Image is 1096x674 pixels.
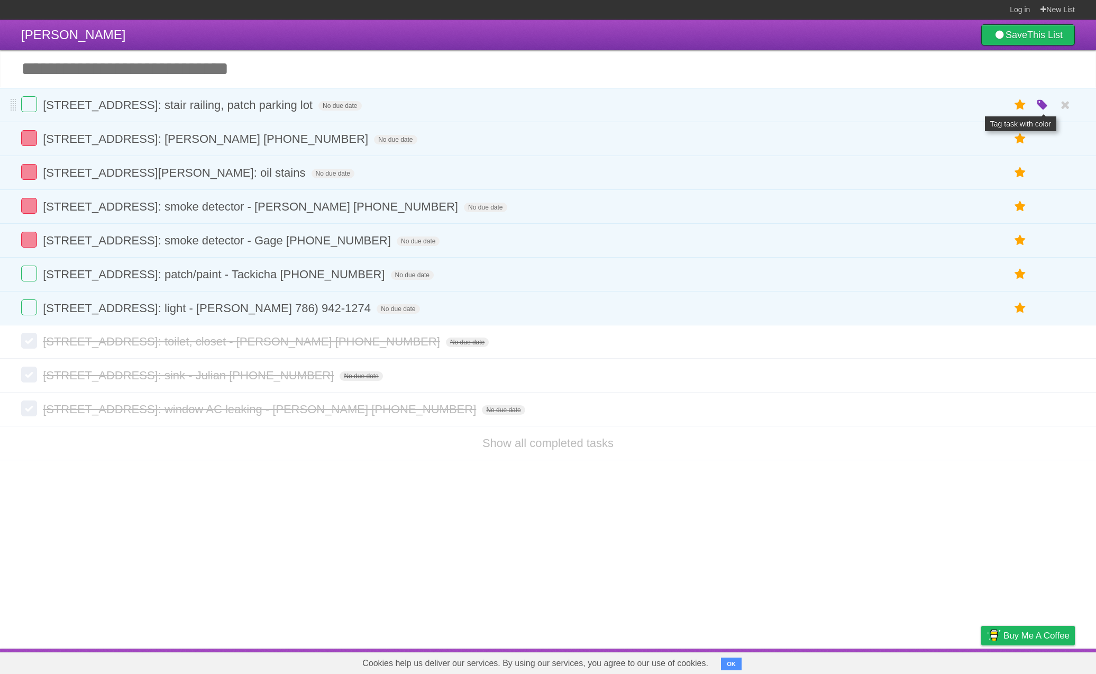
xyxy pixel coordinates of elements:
button: OK [721,658,742,670]
span: [STREET_ADDRESS]: sink - Julian [PHONE_NUMBER] [43,369,336,382]
label: Star task [1010,198,1030,215]
span: [STREET_ADDRESS]: smoke detector - Gage [PHONE_NUMBER] [43,234,394,247]
label: Star task [1010,299,1030,317]
a: SaveThis List [981,24,1075,45]
span: No due date [340,371,382,381]
label: Done [21,96,37,112]
label: Done [21,130,37,146]
label: Done [21,164,37,180]
span: No due date [397,236,440,246]
span: No due date [482,405,525,415]
span: No due date [464,203,507,212]
label: Done [21,367,37,382]
a: Privacy [967,651,995,671]
label: Done [21,232,37,248]
a: Show all completed tasks [482,436,614,450]
span: [STREET_ADDRESS]: light - [PERSON_NAME] 786) 942-1274 [43,302,373,315]
label: Done [21,299,37,315]
span: No due date [312,169,354,178]
a: Terms [931,651,955,671]
span: No due date [318,101,361,111]
label: Star task [1010,130,1030,148]
a: Buy me a coffee [981,626,1075,645]
span: No due date [446,338,489,347]
span: [STREET_ADDRESS]: window AC leaking - [PERSON_NAME] [PHONE_NUMBER] [43,403,479,416]
label: Star task [1010,266,1030,283]
span: No due date [374,135,417,144]
label: Done [21,333,37,349]
span: No due date [391,270,434,280]
a: About [841,651,863,671]
img: Buy me a coffee [987,626,1001,644]
label: Done [21,400,37,416]
b: This List [1027,30,1063,40]
label: Done [21,198,37,214]
label: Star task [1010,232,1030,249]
span: [PERSON_NAME] [21,28,125,42]
span: Buy me a coffee [1003,626,1070,645]
label: Star task [1010,164,1030,181]
a: Suggest a feature [1008,651,1075,671]
span: No due date [377,304,419,314]
span: [STREET_ADDRESS]: toilet, closet - [PERSON_NAME] [PHONE_NUMBER] [43,335,443,348]
span: [STREET_ADDRESS][PERSON_NAME]: oil stains [43,166,308,179]
span: [STREET_ADDRESS]: stair railing, patch parking lot [43,98,315,112]
label: Star task [1010,96,1030,114]
label: Done [21,266,37,281]
span: [STREET_ADDRESS]: [PERSON_NAME] [PHONE_NUMBER] [43,132,371,145]
span: Cookies help us deliver our services. By using our services, you agree to our use of cookies. [352,653,719,674]
a: Developers [875,651,918,671]
span: [STREET_ADDRESS]: patch/paint - Tackicha [PHONE_NUMBER] [43,268,387,281]
span: [STREET_ADDRESS]: smoke detector - [PERSON_NAME] [PHONE_NUMBER] [43,200,461,213]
